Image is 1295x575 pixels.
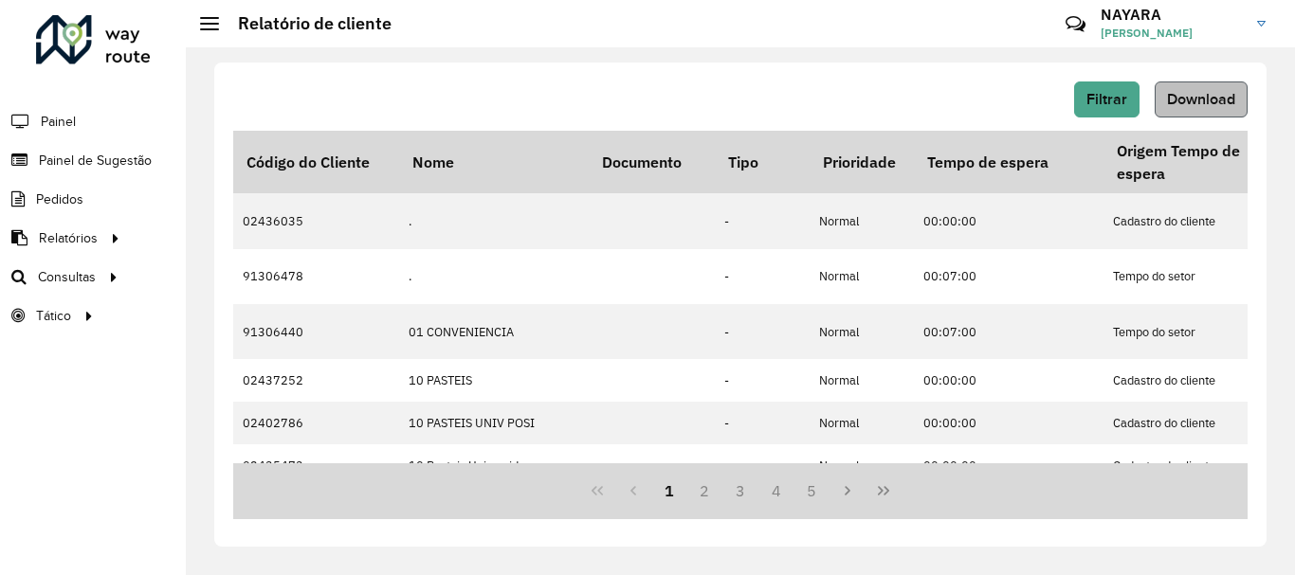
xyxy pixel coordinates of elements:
[914,444,1103,487] td: 00:00:00
[1103,444,1293,487] td: Cadastro do cliente
[758,473,794,509] button: 4
[233,402,399,444] td: 02402786
[1101,6,1243,24] h3: NAYARA
[38,267,96,287] span: Consultas
[399,444,589,487] td: 10 Pasteis Universid
[914,193,1103,248] td: 00:00:00
[722,473,758,509] button: 3
[810,359,914,402] td: Normal
[914,131,1103,193] th: Tempo de espera
[715,444,810,487] td: -
[914,359,1103,402] td: 00:00:00
[1086,91,1127,107] span: Filtrar
[399,131,589,193] th: Nome
[1103,304,1293,359] td: Tempo do setor
[39,228,98,248] span: Relatórios
[794,473,830,509] button: 5
[233,304,399,359] td: 91306440
[589,131,715,193] th: Documento
[41,112,76,132] span: Painel
[399,193,589,248] td: .
[866,473,902,509] button: Last Page
[1103,359,1293,402] td: Cadastro do cliente
[233,249,399,304] td: 91306478
[399,402,589,444] td: 10 PASTEIS UNIV POSI
[810,131,914,193] th: Prioridade
[1074,81,1140,117] button: Filtrar
[233,444,399,487] td: 02435473
[810,304,914,359] td: Normal
[1103,249,1293,304] td: Tempo do setor
[810,444,914,487] td: Normal
[715,402,810,444] td: -
[1167,91,1235,107] span: Download
[1101,25,1243,42] span: [PERSON_NAME]
[715,249,810,304] td: -
[914,402,1103,444] td: 00:00:00
[233,131,399,193] th: Código do Cliente
[1155,81,1248,117] button: Download
[651,473,687,509] button: 1
[810,402,914,444] td: Normal
[233,193,399,248] td: 02436035
[399,359,589,402] td: 10 PASTEIS
[810,249,914,304] td: Normal
[715,193,810,248] td: -
[36,306,71,326] span: Tático
[810,193,914,248] td: Normal
[1103,402,1293,444] td: Cadastro do cliente
[686,473,722,509] button: 2
[914,249,1103,304] td: 00:07:00
[399,249,589,304] td: .
[1103,193,1293,248] td: Cadastro do cliente
[39,151,152,171] span: Painel de Sugestão
[715,131,810,193] th: Tipo
[830,473,866,509] button: Next Page
[399,304,589,359] td: 01 CONVENIENCIA
[36,189,83,209] span: Pedidos
[715,359,810,402] td: -
[715,304,810,359] td: -
[1055,4,1096,45] a: Contato Rápido
[219,13,392,34] h2: Relatório de cliente
[233,359,399,402] td: 02437252
[1103,131,1293,193] th: Origem Tempo de espera
[914,304,1103,359] td: 00:07:00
